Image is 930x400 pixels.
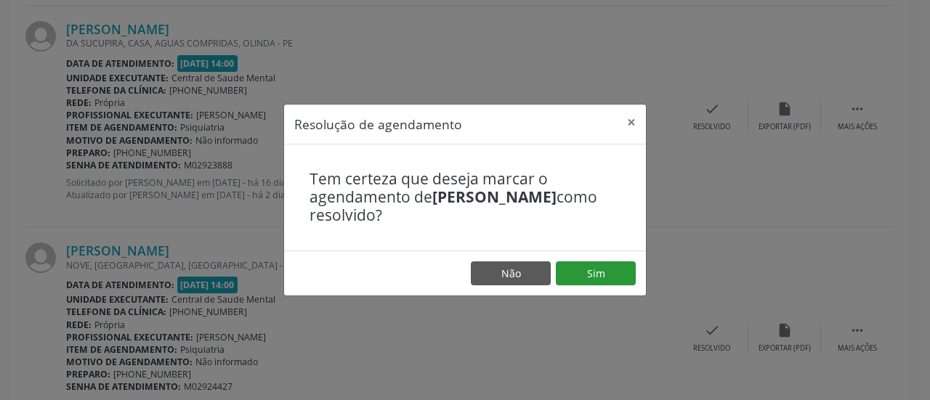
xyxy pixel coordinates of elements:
h5: Resolução de agendamento [294,115,462,134]
button: Close [617,105,646,140]
b: [PERSON_NAME] [432,187,557,207]
h4: Tem certeza que deseja marcar o agendamento de como resolvido? [310,170,620,225]
button: Não [471,261,551,286]
button: Sim [556,261,636,286]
